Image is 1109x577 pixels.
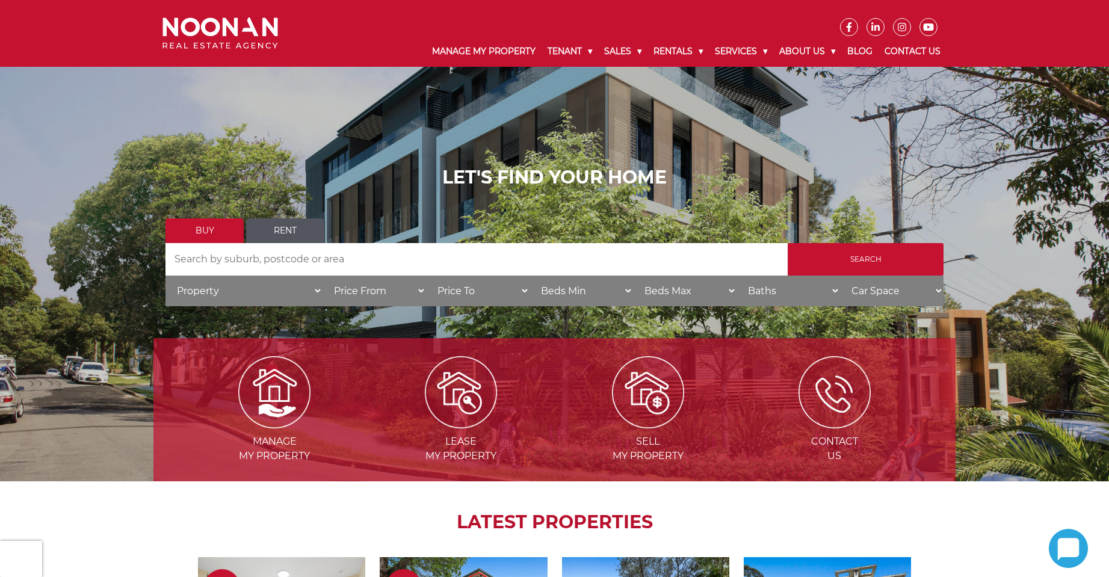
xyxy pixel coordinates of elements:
[773,36,841,67] a: About Us
[184,511,925,533] h2: LATEST PROPERTIES
[556,386,740,461] a: Sellmy Property
[425,356,497,428] img: Lease my property
[598,36,647,67] a: Sales
[165,243,788,276] input: Search by suburb, postcode or area
[799,356,871,428] img: ICONS
[165,218,244,243] a: Buy
[743,386,927,461] a: ContactUs
[369,434,553,463] span: Lease my Property
[238,356,310,428] img: Manage my Property
[426,36,542,67] a: Manage My Property
[879,36,947,67] a: Contact Us
[841,36,879,67] a: Blog
[709,36,773,67] a: Services
[612,356,684,428] img: Sell my property
[165,167,944,188] h1: LET'S FIND YOUR HOME
[647,36,709,67] a: Rentals
[162,17,278,49] img: Noonan Real Estate Agency
[556,434,740,463] span: Sell my Property
[369,386,553,461] a: Leasemy Property
[182,434,366,463] span: Manage my Property
[182,386,366,461] a: Managemy Property
[788,243,944,276] input: Search
[246,218,324,243] a: Rent
[542,36,598,67] a: Tenant
[743,434,927,463] span: Contact Us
